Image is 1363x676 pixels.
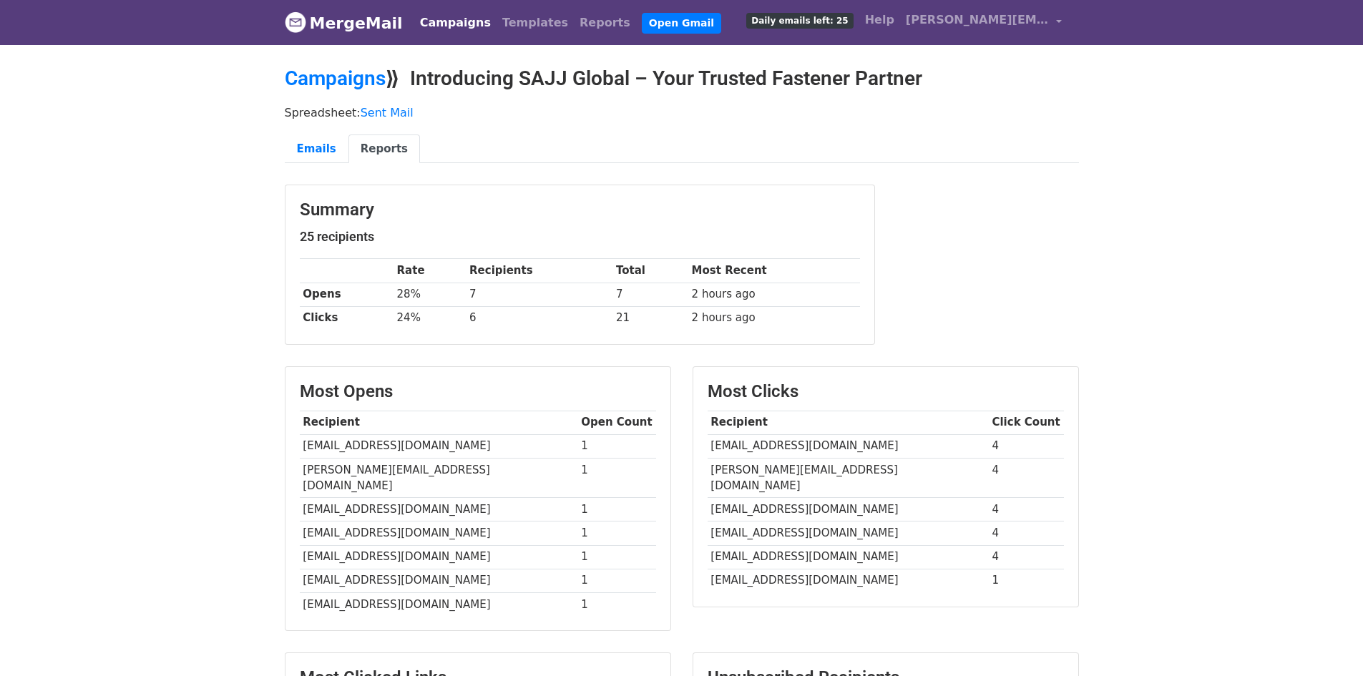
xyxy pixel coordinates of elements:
td: [PERSON_NAME][EMAIL_ADDRESS][DOMAIN_NAME] [300,458,578,498]
a: Emails [285,134,348,164]
td: [EMAIL_ADDRESS][DOMAIN_NAME] [708,545,989,569]
td: [EMAIL_ADDRESS][DOMAIN_NAME] [708,521,989,545]
td: [PERSON_NAME][EMAIL_ADDRESS][DOMAIN_NAME] [708,458,989,498]
th: Rate [394,259,466,283]
td: 1 [578,498,656,521]
h2: ⟫ Introducing SAJJ Global – Your Trusted Fastener Partner [285,67,1079,91]
td: 7 [466,283,612,306]
th: Recipient [300,411,578,434]
td: [EMAIL_ADDRESS][DOMAIN_NAME] [708,434,989,458]
h3: Summary [300,200,860,220]
span: [PERSON_NAME][EMAIL_ADDRESS][DOMAIN_NAME] [906,11,1049,29]
td: 2 hours ago [688,283,860,306]
td: 4 [989,521,1064,545]
td: [EMAIL_ADDRESS][DOMAIN_NAME] [300,545,578,569]
th: Clicks [300,306,394,330]
td: 21 [612,306,688,330]
td: [EMAIL_ADDRESS][DOMAIN_NAME] [300,592,578,616]
a: Templates [497,9,574,37]
a: Campaigns [414,9,497,37]
a: Reports [348,134,420,164]
td: 2 hours ago [688,306,860,330]
p: Spreadsheet: [285,105,1079,120]
td: 1 [578,434,656,458]
td: 1 [578,592,656,616]
td: 1 [578,545,656,569]
td: 24% [394,306,466,330]
td: 1 [578,569,656,592]
th: Recipients [466,259,612,283]
td: [EMAIL_ADDRESS][DOMAIN_NAME] [300,521,578,545]
img: MergeMail logo [285,11,306,33]
td: 7 [612,283,688,306]
a: MergeMail [285,8,403,38]
th: Most Recent [688,259,860,283]
td: 28% [394,283,466,306]
th: Total [612,259,688,283]
h3: Most Opens [300,381,656,402]
span: Daily emails left: 25 [746,13,853,29]
td: 1 [989,569,1064,592]
td: 6 [466,306,612,330]
td: [EMAIL_ADDRESS][DOMAIN_NAME] [708,498,989,521]
td: [EMAIL_ADDRESS][DOMAIN_NAME] [300,569,578,592]
th: Recipient [708,411,989,434]
a: Help [859,6,900,34]
a: Open Gmail [642,13,721,34]
th: Click Count [989,411,1064,434]
h5: 25 recipients [300,229,860,245]
h3: Most Clicks [708,381,1064,402]
a: Reports [574,9,636,37]
th: Opens [300,283,394,306]
td: [EMAIL_ADDRESS][DOMAIN_NAME] [708,569,989,592]
td: 1 [578,458,656,498]
td: [EMAIL_ADDRESS][DOMAIN_NAME] [300,498,578,521]
a: Campaigns [285,67,386,90]
td: 1 [578,521,656,545]
a: Sent Mail [361,106,414,119]
td: [EMAIL_ADDRESS][DOMAIN_NAME] [300,434,578,458]
a: Daily emails left: 25 [741,6,859,34]
td: 4 [989,458,1064,498]
td: 4 [989,498,1064,521]
td: 4 [989,545,1064,569]
th: Open Count [578,411,656,434]
a: [PERSON_NAME][EMAIL_ADDRESS][DOMAIN_NAME] [900,6,1068,39]
td: 4 [989,434,1064,458]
